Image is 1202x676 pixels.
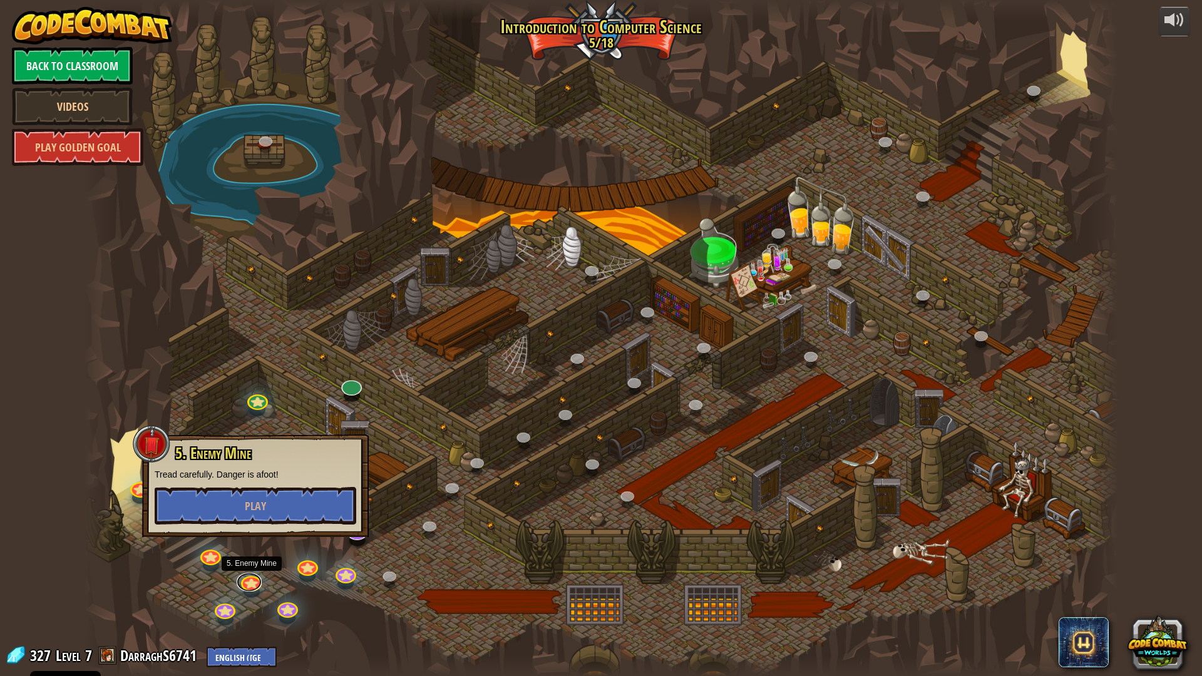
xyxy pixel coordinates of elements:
[245,498,266,514] span: Play
[120,645,200,665] a: DarraghS6741
[1159,7,1190,36] button: Adjust volume
[155,487,356,525] button: Play
[175,443,251,464] span: 5. Enemy Mine
[56,645,81,666] span: Level
[12,128,143,166] a: Play Golden Goal
[12,88,133,125] a: Videos
[12,7,172,44] img: CodeCombat - Learn how to code by playing a game
[30,645,54,665] span: 327
[12,47,133,84] a: Back to Classroom
[155,468,356,481] p: Tread carefully. Danger is afoot!
[85,645,92,665] span: 7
